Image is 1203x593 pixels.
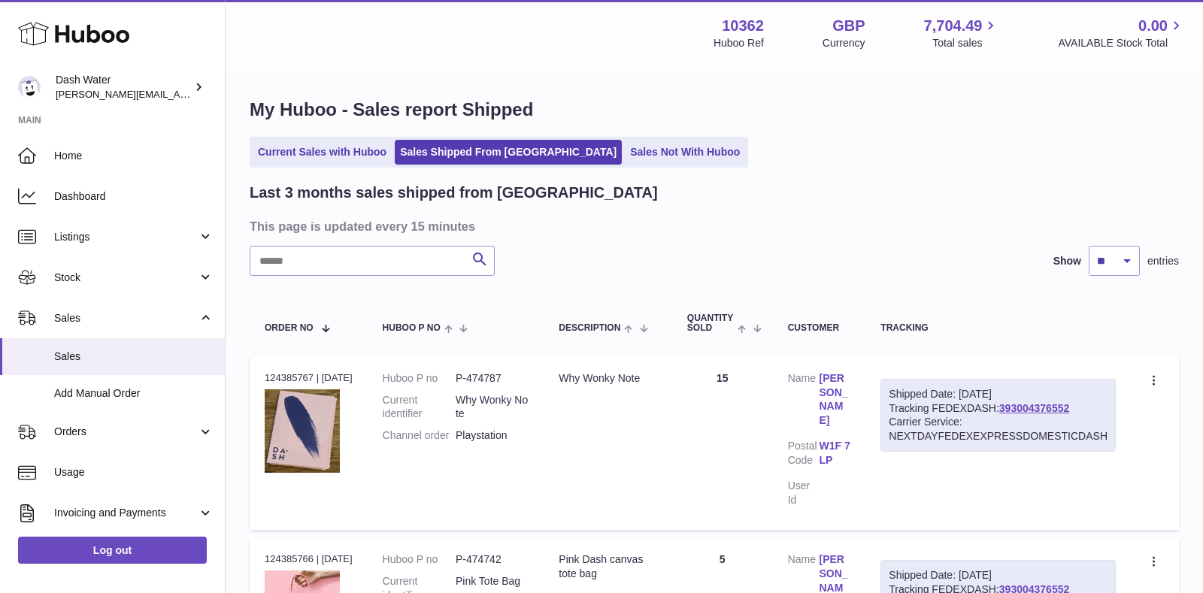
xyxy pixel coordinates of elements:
[1147,254,1179,268] span: entries
[383,552,456,567] dt: Huboo P no
[250,98,1179,122] h1: My Huboo - Sales report Shipped
[880,379,1116,452] div: Tracking FEDEXDASH:
[265,552,353,566] div: 124385766 | [DATE]
[722,16,764,36] strong: 10362
[54,425,198,439] span: Orders
[54,149,214,163] span: Home
[383,428,456,443] dt: Channel order
[18,537,207,564] a: Log out
[383,323,441,333] span: Huboo P no
[265,323,314,333] span: Order No
[625,140,745,165] a: Sales Not With Huboo
[889,568,1108,582] div: Shipped Date: [DATE]
[1058,36,1185,50] span: AVAILABLE Stock Total
[559,323,620,333] span: Description
[456,393,529,422] dd: Why Wonky Note
[1053,254,1081,268] label: Show
[56,73,191,101] div: Dash Water
[823,36,865,50] div: Currency
[889,387,1108,401] div: Shipped Date: [DATE]
[383,371,456,386] dt: Huboo P no
[56,88,302,100] span: [PERSON_NAME][EMAIL_ADDRESS][DOMAIN_NAME]
[18,76,41,98] img: james@dash-water.com
[54,349,214,364] span: Sales
[819,371,850,428] a: [PERSON_NAME]
[924,16,983,36] span: 7,704.49
[456,371,529,386] dd: P-474787
[253,140,392,165] a: Current Sales with Huboo
[819,439,850,467] a: W1F 7LP
[1058,16,1185,50] a: 0.00 AVAILABLE Stock Total
[788,479,820,507] dt: User Id
[383,393,456,422] dt: Current identifier
[54,386,214,401] span: Add Manual Order
[456,552,529,567] dd: P-474742
[788,323,851,333] div: Customer
[880,323,1116,333] div: Tracking
[832,16,865,36] strong: GBP
[999,402,1069,414] a: 393004376552
[54,230,198,244] span: Listings
[250,218,1175,234] h3: This page is updated every 15 minutes
[714,36,764,50] div: Huboo Ref
[687,313,735,333] span: Quantity Sold
[54,311,198,325] span: Sales
[559,552,656,581] div: Pink Dash canvas tote bag
[932,36,999,50] span: Total sales
[456,428,529,443] dd: Playstation
[559,371,656,386] div: Why Wonky Note
[265,371,353,385] div: 124385767 | [DATE]
[54,465,214,480] span: Usage
[250,183,658,203] h2: Last 3 months sales shipped from [GEOGRAPHIC_DATA]
[395,140,622,165] a: Sales Shipped From [GEOGRAPHIC_DATA]
[265,389,340,472] img: 103621728056514.png
[924,16,1000,50] a: 7,704.49 Total sales
[788,439,820,471] dt: Postal Code
[54,506,198,520] span: Invoicing and Payments
[889,415,1108,443] div: Carrier Service: NEXTDAYFEDEXEXPRESSDOMESTICDASH
[672,356,773,530] td: 15
[1138,16,1168,36] span: 0.00
[54,271,198,285] span: Stock
[54,189,214,204] span: Dashboard
[788,371,820,432] dt: Name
